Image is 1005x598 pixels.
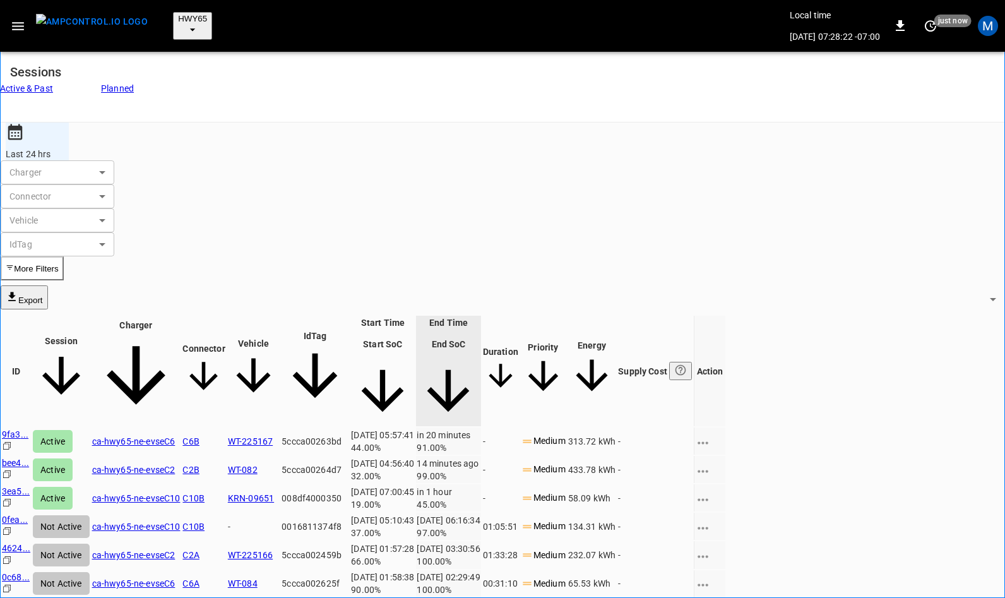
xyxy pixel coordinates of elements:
td: - [617,570,693,597]
a: 0c68... [2,572,30,582]
div: charging session options [695,577,725,590]
th: ID [1,316,31,426]
span: End TimeEnd SoC [417,316,480,424]
td: 5ccca00263bd [281,428,349,455]
span: IdTag [282,331,348,411]
td: 65.53 kWh [568,570,617,597]
div: Active [33,487,73,510]
a: C10B [182,522,205,532]
div: copy [2,526,30,539]
div: 100.00% [417,583,480,596]
div: copy [2,583,30,597]
div: 97.00% [417,527,480,539]
a: Planned [101,82,202,123]
a: WT-084 [228,578,258,589]
div: 100.00% [417,555,480,568]
a: KRN-09651 [228,493,274,503]
div: 32.00% [351,470,414,482]
a: WT-225166 [228,550,273,560]
a: ca-hwy65-ne-evseC10 [92,493,181,503]
div: [DATE] 05:57:41 [351,429,414,454]
div: charging session options [695,435,725,448]
td: 5ccca002459b [281,541,349,568]
div: in 20 minutes [417,429,480,454]
a: ca-hwy65-ne-evseC6 [92,436,175,446]
div: profile-icon [978,16,998,36]
span: just now [934,15,972,27]
p: Start SoC [351,338,414,350]
div: Not Active [33,572,90,595]
a: C6A [182,578,199,589]
a: 9fa3... [2,429,28,440]
a: bee4... [2,458,29,468]
button: set refresh interval [920,16,941,36]
div: copy [2,441,30,454]
td: 0016811374f8 [281,513,349,540]
div: [DATE] 01:58:38 [351,571,414,596]
td: 01:05:51 [482,513,519,540]
div: 19.00% [351,498,414,511]
span: Energy [568,340,616,402]
td: - [227,513,280,540]
a: 0fea... [2,515,28,525]
a: ca-hwy65-ne-evseC10 [92,522,181,532]
p: Medium [521,463,566,476]
div: charging session options [695,549,725,561]
div: charging session options [695,520,725,533]
td: 58.09 kWh [568,484,617,511]
img: ampcontrol.io logo [36,14,148,30]
td: - [482,484,519,511]
div: [DATE] 02:29:49 [417,571,480,596]
div: 45.00% [417,498,480,511]
span: Duration [483,347,518,395]
div: in 1 hour [417,486,480,511]
span: Priority [521,342,566,400]
div: [DATE] 03:30:56 [417,542,480,568]
td: - [617,513,693,540]
div: 66.00% [351,555,414,568]
div: 14 minutes ago [417,457,480,482]
button: The cost of your charging session based on your supply rates [669,362,692,380]
a: ca-hwy65-ne-evseC6 [92,578,175,589]
div: copy [2,555,30,568]
p: Medium [521,549,566,562]
div: 90.00% [351,583,414,596]
a: ca-hwy65-ne-evseC2 [92,550,175,560]
div: [DATE] 07:00:45 [351,486,414,511]
button: menu [31,10,153,42]
td: - [617,456,693,483]
a: 4624... [2,543,30,553]
div: charging session options [695,492,725,505]
a: C2B [182,465,199,475]
span: Session [33,336,90,406]
a: C10B [182,493,205,503]
span: Connector [182,344,225,399]
td: - [617,428,693,455]
span: Start TimeStart SoC [351,316,414,424]
td: 008df4000350 [281,484,349,511]
td: - [617,541,693,568]
a: C2A [182,550,199,560]
div: Last 24 hrs [6,148,69,160]
p: Medium [521,520,566,533]
td: - [482,428,519,455]
div: 91.00% [417,441,480,454]
div: Active [33,430,73,453]
td: 433.78 kWh [568,456,617,483]
a: C6B [182,436,199,446]
div: [DATE] 01:57:28 [351,542,414,568]
td: 5ccca002625f [281,570,349,597]
a: WT-082 [228,465,258,475]
div: 99.00% [417,470,480,482]
span: Vehicle [228,338,280,404]
button: Export [1,285,48,309]
th: Action [694,316,725,426]
td: - [482,456,519,483]
td: 134.31 kWh [568,513,617,540]
p: Medium [521,577,566,590]
div: 37.00% [351,527,414,539]
div: Not Active [33,544,90,566]
p: End SoC [417,338,480,350]
div: charging session options [695,463,725,476]
p: Medium [521,434,566,448]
